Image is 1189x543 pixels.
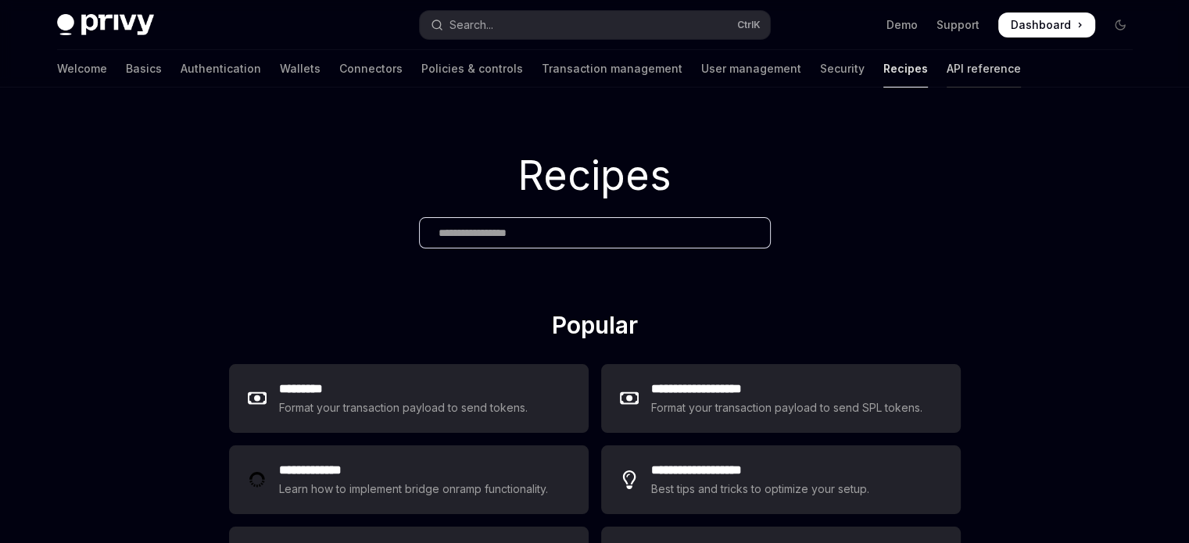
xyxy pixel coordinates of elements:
[279,398,528,417] div: Format your transaction payload to send tokens.
[229,445,589,514] a: **** **** ***Learn how to implement bridge onramp functionality.
[449,16,493,34] div: Search...
[280,50,321,88] a: Wallets
[1011,17,1071,33] span: Dashboard
[820,50,865,88] a: Security
[701,50,801,88] a: User management
[883,50,928,88] a: Recipes
[57,14,154,36] img: dark logo
[279,480,553,498] div: Learn how to implement bridge onramp functionality.
[57,50,107,88] a: Welcome
[229,364,589,433] a: **** ****Format your transaction payload to send tokens.
[420,11,770,39] button: Open search
[229,311,961,345] h2: Popular
[542,50,682,88] a: Transaction management
[886,17,918,33] a: Demo
[339,50,403,88] a: Connectors
[651,480,872,498] div: Best tips and tricks to optimize your setup.
[737,19,761,31] span: Ctrl K
[421,50,523,88] a: Policies & controls
[947,50,1021,88] a: API reference
[998,13,1095,38] a: Dashboard
[1108,13,1133,38] button: Toggle dark mode
[937,17,979,33] a: Support
[651,398,924,417] div: Format your transaction payload to send SPL tokens.
[126,50,162,88] a: Basics
[181,50,261,88] a: Authentication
